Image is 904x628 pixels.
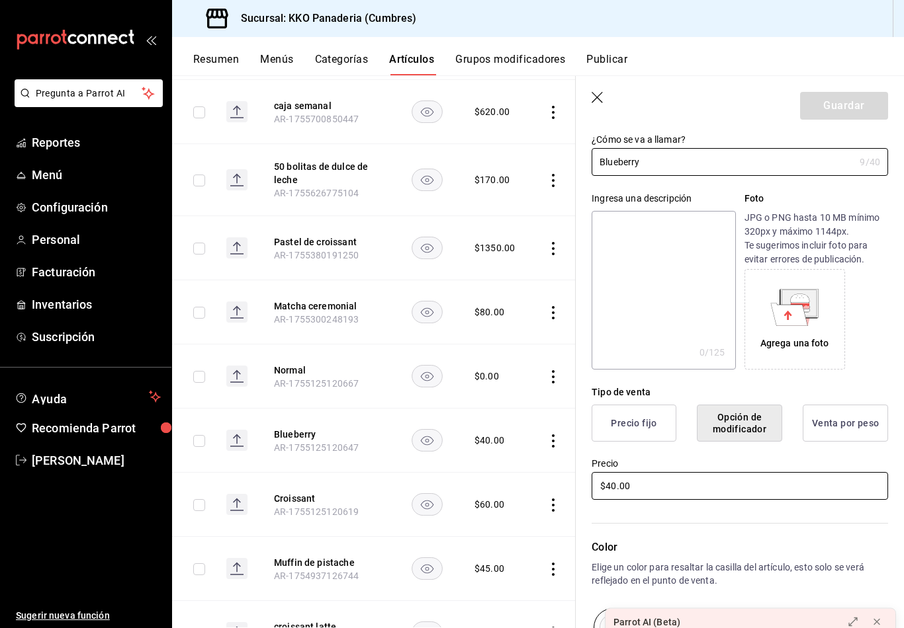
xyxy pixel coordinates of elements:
[412,365,443,387] button: availability-product
[274,314,359,325] span: AR-1755300248193
[586,53,627,75] button: Publicar
[745,192,888,206] p: Foto
[547,370,560,383] button: actions
[274,114,359,124] span: AR-1755700850447
[32,389,144,405] span: Ayuda
[803,405,888,442] button: Venta por peso
[32,166,161,184] span: Menú
[592,405,676,442] button: Precio fijo
[455,53,565,75] button: Grupos modificadores
[547,563,560,576] button: actions
[274,428,380,441] button: edit-product-location
[274,492,380,505] button: edit-product-location
[32,419,161,437] span: Recomienda Parrot
[274,506,359,517] span: AR-1755125120619
[274,250,359,260] span: AR-1755380191250
[32,198,161,216] span: Configuración
[475,241,515,255] div: $ 1350.00
[274,556,380,569] button: edit-product-location
[547,498,560,512] button: actions
[260,53,293,75] button: Menús
[547,306,560,319] button: actions
[547,106,560,119] button: actions
[9,96,163,110] a: Pregunta a Parrot AI
[592,561,888,587] p: Elige un color para resaltar la casilla del artículo, esto solo se verá reflejado en el punto de ...
[547,174,560,187] button: actions
[193,53,904,75] div: navigation tabs
[32,134,161,151] span: Reportes
[412,301,443,323] button: availability-product
[547,242,560,255] button: actions
[697,405,782,442] button: Opción de modificador
[760,336,829,350] div: Agrega una foto
[32,328,161,346] span: Suscripción
[230,11,416,26] h3: Sucursal: KKO Panaderia (Cumbres)
[274,442,359,453] span: AR-1755125120647
[274,99,380,112] button: edit-product-location
[412,493,443,516] button: availability-product
[193,53,239,75] button: Resumen
[592,192,735,206] div: Ingresa una descripción
[475,498,504,511] div: $ 60.00
[475,173,510,186] div: $ 170.00
[475,562,504,575] div: $ 45.00
[274,570,359,581] span: AR-1754937126744
[412,557,443,580] button: availability-product
[32,295,161,313] span: Inventarios
[274,235,380,249] button: edit-product-location
[16,609,161,623] span: Sugerir nueva función
[274,160,380,186] button: edit-product-location
[32,263,161,281] span: Facturación
[592,385,888,399] div: Tipo de venta
[15,79,163,107] button: Pregunta a Parrot AI
[592,135,888,144] label: ¿Cómo se va a llamar?
[146,34,156,45] button: open_drawer_menu
[592,539,888,555] p: Color
[860,155,880,169] div: 9 /40
[36,87,142,100] span: Pregunta a Parrot AI
[412,100,443,123] button: availability-product
[748,272,842,366] div: Agrega una foto
[274,188,359,198] span: AR-1755626775104
[592,472,888,500] input: $0.00
[475,370,499,383] div: $ 0.00
[475,105,510,118] div: $ 620.00
[412,429,443,451] button: availability-product
[412,169,443,191] button: availability-product
[547,434,560,448] button: actions
[389,53,434,75] button: Artículos
[745,211,888,266] p: JPG o PNG hasta 10 MB mínimo 320px y máximo 1144px. Te sugerimos incluir foto para evitar errores...
[32,231,161,249] span: Personal
[274,378,359,389] span: AR-1755125120667
[700,346,725,359] div: 0 /125
[412,237,443,259] button: availability-product
[32,451,161,469] span: [PERSON_NAME]
[274,364,380,377] button: edit-product-location
[592,459,888,468] label: Precio
[315,53,369,75] button: Categorías
[274,299,380,313] button: edit-product-location
[475,305,504,319] div: $ 80.00
[475,434,504,447] div: $ 40.00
